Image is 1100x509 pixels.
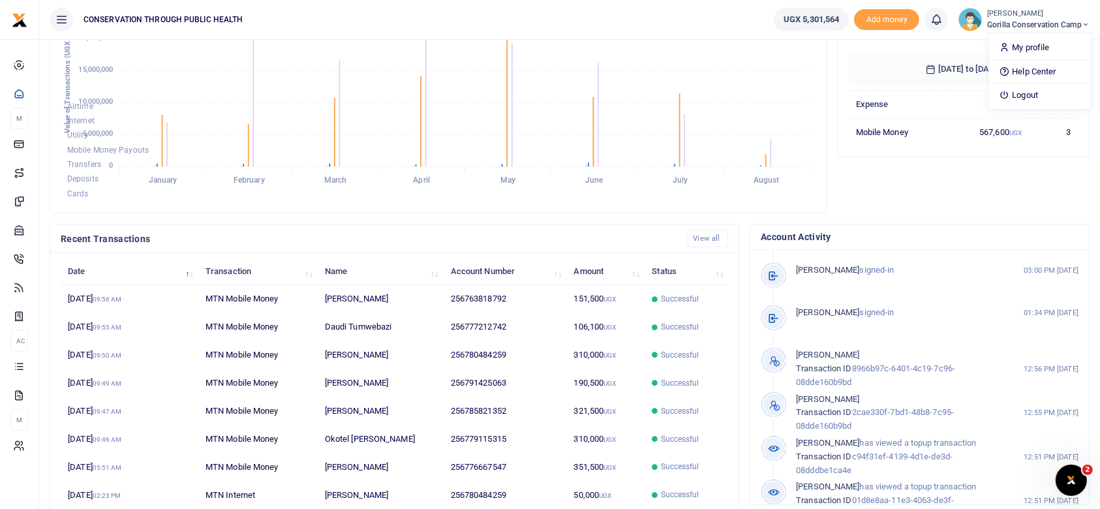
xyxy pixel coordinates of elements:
[796,452,851,461] span: Transaction ID
[796,264,1007,277] p: signed-in
[754,176,780,185] tspan: August
[1082,465,1093,475] span: 2
[673,176,688,185] tspan: July
[109,161,113,170] tspan: 0
[444,453,567,481] td: 256776667547
[318,285,444,313] td: [PERSON_NAME]
[796,363,851,373] span: Transaction ID
[849,54,1079,85] h6: [DATE] to [DATE]
[796,482,859,491] span: [PERSON_NAME]
[234,176,265,185] tspan: February
[444,257,567,285] th: Account Number: activate to sort column ascending
[661,293,699,305] span: Successful
[61,453,198,481] td: [DATE]
[198,425,318,454] td: MTN Mobile Money
[67,175,99,184] span: Deposits
[603,324,616,331] small: UGX
[566,425,645,454] td: 310,000
[61,313,198,341] td: [DATE]
[645,257,728,285] th: Status: activate to sort column ascending
[318,257,444,285] th: Name: activate to sort column ascending
[198,341,318,369] td: MTN Mobile Money
[585,176,603,185] tspan: June
[566,481,645,508] td: 50,000
[10,409,28,431] li: M
[444,425,567,454] td: 256779115315
[318,313,444,341] td: Daudi Tumwebazi
[61,481,198,508] td: [DATE]
[854,9,919,31] span: Add money
[849,118,947,146] td: Mobile Money
[500,176,515,185] tspan: May
[603,436,616,443] small: UGX
[83,129,114,138] tspan: 5,000,000
[444,369,567,397] td: 256791425063
[566,257,645,285] th: Amount: activate to sort column ascending
[769,8,854,31] li: Wallet ballance
[1029,118,1078,146] td: 3
[661,377,699,389] span: Successful
[854,9,919,31] li: Toup your wallet
[661,349,699,361] span: Successful
[1024,495,1078,506] small: 12:51 PM [DATE]
[1024,307,1078,318] small: 01:34 PM [DATE]
[603,352,616,359] small: UGX
[93,296,122,303] small: 09:56 AM
[149,176,177,185] tspan: January
[958,8,1090,31] a: profile-user [PERSON_NAME] Gorilla Conservation Camp
[987,19,1090,31] span: Gorilla Conservation Camp
[61,285,198,313] td: [DATE]
[661,489,699,501] span: Successful
[946,118,1029,146] td: 567,600
[1024,407,1078,418] small: 12:55 PM [DATE]
[796,307,859,317] span: [PERSON_NAME]
[796,393,1007,433] p: 2cae330f-7bd1-48b8-7c95-08dde160b9bd
[413,176,430,185] tspan: April
[61,397,198,425] td: [DATE]
[988,39,1092,57] a: My profile
[661,405,699,417] span: Successful
[93,492,121,499] small: 02:23 PM
[661,321,699,333] span: Successful
[566,285,645,313] td: 151,500
[67,160,101,169] span: Transfers
[67,131,88,140] span: Utility
[324,176,347,185] tspan: March
[444,341,567,369] td: 256780484259
[61,257,198,285] th: Date: activate to sort column descending
[796,437,1007,477] p: has viewed a topup transaction c94f31ef-4139-4d1e-de3d-08dddbe1ca4e
[198,257,318,285] th: Transaction: activate to sort column ascending
[67,189,89,198] span: Cards
[796,438,859,448] span: [PERSON_NAME]
[198,397,318,425] td: MTN Mobile Money
[1024,363,1078,375] small: 12:56 PM [DATE]
[566,453,645,481] td: 351,500
[93,408,122,415] small: 09:47 AM
[318,481,444,508] td: [PERSON_NAME]
[661,433,699,445] span: Successful
[849,90,947,118] th: Expense
[61,425,198,454] td: [DATE]
[661,461,699,472] span: Successful
[603,408,616,415] small: UGX
[198,481,318,508] td: MTN Internet
[78,65,113,74] tspan: 15,000,000
[566,397,645,425] td: 321,500
[603,380,616,387] small: UGX
[444,397,567,425] td: 256785821352
[318,397,444,425] td: [PERSON_NAME]
[67,116,95,125] span: Internet
[796,407,851,417] span: Transaction ID
[1024,452,1078,463] small: 12:51 PM [DATE]
[444,285,567,313] td: 256763818792
[566,313,645,341] td: 106,100
[67,102,93,111] span: Airtime
[796,350,859,360] span: [PERSON_NAME]
[603,296,616,303] small: UGX
[61,369,198,397] td: [DATE]
[61,341,198,369] td: [DATE]
[987,8,1090,20] small: [PERSON_NAME]
[796,348,1007,389] p: 8966b97c-6401-4c19-7c96-08dde160b9bd
[198,369,318,397] td: MTN Mobile Money
[444,481,567,508] td: 256780484259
